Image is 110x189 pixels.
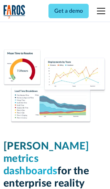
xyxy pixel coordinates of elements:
[3,141,89,176] span: [PERSON_NAME] metrics dashboards
[3,5,25,19] a: home
[48,4,89,18] a: Get a demo
[3,5,25,19] img: Logo of the analytics and reporting company Faros.
[93,3,107,19] div: menu
[3,49,107,124] img: Dora Metrics Dashboard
